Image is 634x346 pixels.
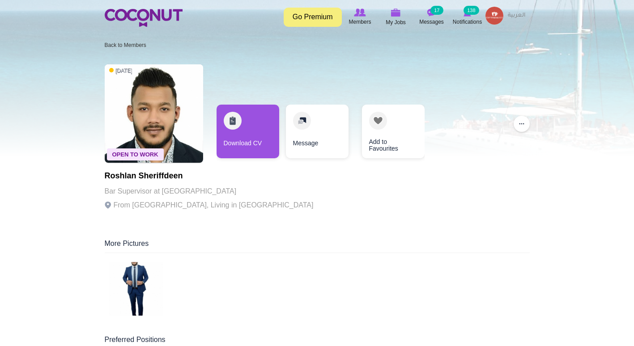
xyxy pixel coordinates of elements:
[105,185,314,198] p: Bar Supervisor at [GEOGRAPHIC_DATA]
[342,7,378,27] a: Browse Members Members
[217,105,279,163] div: 1 / 3
[217,105,279,158] a: Download CV
[378,7,414,28] a: My Jobs My Jobs
[105,199,314,211] p: From [GEOGRAPHIC_DATA], Living in [GEOGRAPHIC_DATA]
[286,105,349,163] div: 2 / 3
[105,9,183,27] img: Home
[391,8,401,17] img: My Jobs
[355,105,418,163] div: 3 / 3
[430,6,443,15] small: 17
[105,172,314,181] h1: Roshlan Sheriffdeen
[386,18,406,27] span: My Jobs
[503,7,530,25] a: العربية
[464,6,479,15] small: 138
[107,148,164,160] span: Open To Work
[450,7,485,27] a: Notifications Notifications 138
[514,116,530,132] button: ...
[414,7,450,27] a: Messages Messages 17
[105,239,530,253] div: More Pictures
[362,105,425,158] a: Add to Favourites
[354,8,366,17] img: Browse Members
[419,17,444,26] span: Messages
[464,8,471,17] img: Notifications
[105,42,146,48] a: Back to Members
[109,67,132,75] span: [DATE]
[427,8,436,17] img: Messages
[286,105,349,158] a: Message
[453,17,482,26] span: Notifications
[284,8,342,27] a: Go Premium
[349,17,371,26] span: Members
